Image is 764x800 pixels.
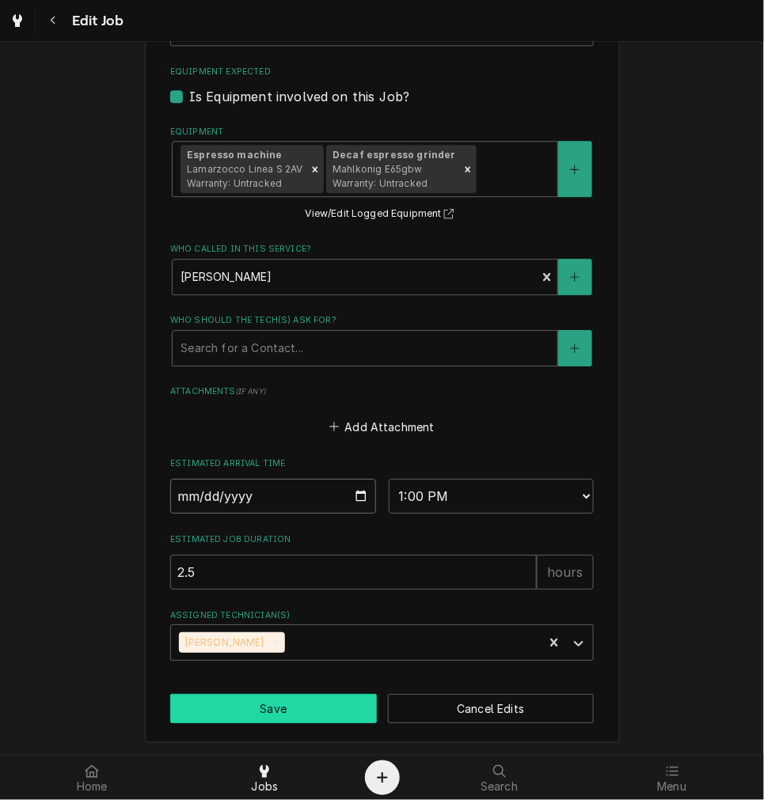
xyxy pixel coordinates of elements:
[252,781,279,794] span: Jobs
[187,149,283,161] strong: Espresso machine
[6,759,177,797] a: Home
[170,126,594,224] div: Equipment
[414,759,585,797] a: Search
[39,6,67,35] button: Navigate back
[170,609,594,622] label: Assigned Technician(s)
[170,694,594,723] div: Button Group
[170,66,594,106] div: Equipment Expected
[170,533,594,546] label: Estimated Job Duration
[459,145,477,194] div: Remove [object Object]
[388,694,595,723] button: Cancel Edits
[570,343,580,354] svg: Create New Contact
[236,387,266,396] span: ( if any )
[170,694,377,723] button: Save
[179,632,268,653] div: [PERSON_NAME]
[303,204,462,224] button: View/Edit Logged Equipment
[389,479,595,514] select: Time Select
[170,243,594,294] div: Who called in this service?
[306,145,324,194] div: Remove [object Object]
[570,164,580,175] svg: Create New Equipment
[170,457,594,514] div: Estimated Arrival Time
[558,141,591,197] button: Create New Equipment
[170,609,594,661] div: Assigned Technician(s)
[170,533,594,590] div: Estimated Job Duration
[570,271,580,282] svg: Create New Contact
[3,6,32,35] a: Go to Jobs
[170,479,376,514] input: Date
[170,126,594,138] label: Equipment
[587,759,758,797] a: Menu
[170,385,594,398] label: Attachments
[658,781,687,794] span: Menu
[170,694,594,723] div: Button Group Row
[179,759,350,797] a: Jobs
[67,10,124,32] span: Edit Job
[333,149,456,161] strong: Decaf espresso grinder
[170,314,594,366] div: Who should the tech(s) ask for?
[170,243,594,256] label: Who called in this service?
[268,632,285,653] div: Remove Damon Rinehart
[558,330,591,366] button: Create New Contact
[365,760,400,795] button: Create Object
[170,314,594,327] label: Who should the tech(s) ask for?
[537,555,594,590] div: hours
[77,781,108,794] span: Home
[170,66,594,78] label: Equipment Expected
[170,385,594,438] div: Attachments
[333,163,428,189] span: Mahlkonig E65gbw Warranty: Untracked
[189,87,409,106] label: Is Equipment involved on this Job?
[327,415,438,438] button: Add Attachment
[481,781,518,794] span: Search
[170,457,594,470] label: Estimated Arrival Time
[187,163,303,189] span: Lamarzocco Linea S 2AV Warranty: Untracked
[558,259,591,295] button: Create New Contact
